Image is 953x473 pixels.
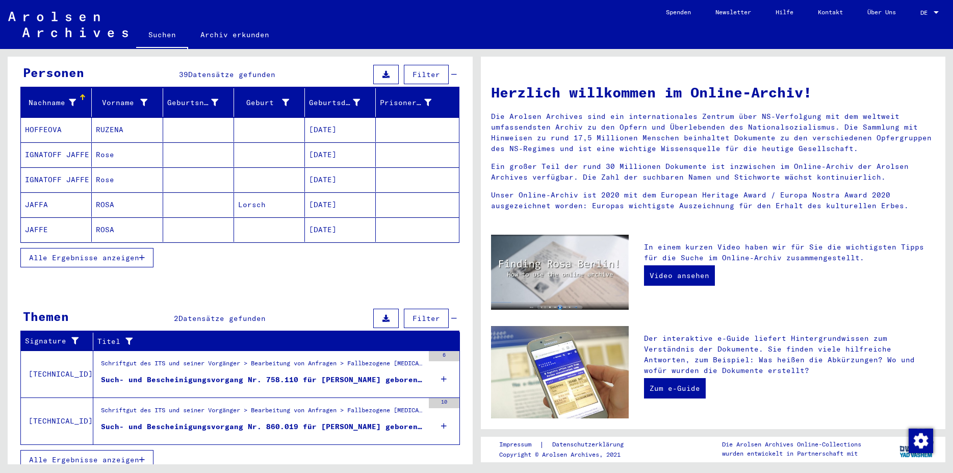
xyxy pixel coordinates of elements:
span: Filter [413,314,440,323]
td: [TECHNICAL_ID] [21,351,93,397]
mat-header-cell: Prisoner # [376,88,458,117]
mat-cell: [DATE] [305,192,376,217]
p: Unser Online-Archiv ist 2020 mit dem European Heritage Award / Europa Nostra Award 2020 ausgezeic... [491,190,936,211]
mat-header-cell: Geburtsname [163,88,234,117]
mat-cell: IGNATOFF JAFFE [21,167,92,192]
div: Vorname [96,94,162,111]
mat-cell: Lorsch [234,192,305,217]
div: Geburtsname [167,97,218,108]
div: Geburt‏ [238,94,304,111]
img: video.jpg [491,235,629,310]
p: Ein großer Teil der rund 30 Millionen Dokumente ist inzwischen im Online-Archiv der Arolsen Archi... [491,161,936,183]
div: 10 [429,398,459,408]
button: Alle Ergebnisse anzeigen [20,450,153,469]
img: Zustimmung ändern [909,429,933,453]
button: Filter [404,309,449,328]
img: eguide.jpg [491,326,629,418]
img: Arolsen_neg.svg [8,12,128,37]
mat-cell: [DATE] [305,117,376,142]
a: Suchen [136,22,188,49]
mat-cell: ROSA [92,217,163,242]
mat-cell: HOFFEOVA [21,117,92,142]
span: Datensätze gefunden [188,70,275,79]
mat-cell: IGNATOFF JAFFE [21,142,92,167]
p: Der interaktive e-Guide liefert Hintergrundwissen zum Verständnis der Dokumente. Sie finden viele... [644,333,935,376]
div: Such- und Bescheinigungsvorgang Nr. 758.110 für [PERSON_NAME] geboren [DEMOGRAPHIC_DATA] [101,375,424,385]
h1: Herzlich willkommen im Online-Archiv! [491,82,936,103]
div: Titel [97,336,434,347]
mat-cell: [DATE] [305,142,376,167]
p: Die Arolsen Archives sind ein internationales Zentrum über NS-Verfolgung mit dem weltweit umfasse... [491,111,936,154]
span: Datensätze gefunden [178,314,266,323]
div: Nachname [25,97,76,108]
a: Impressum [499,439,539,450]
button: Filter [404,65,449,84]
img: yv_logo.png [897,436,936,462]
div: Schriftgut des ITS und seiner Vorgänger > Bearbeitung von Anfragen > Fallbezogene [MEDICAL_DATA] ... [101,359,424,373]
span: Alle Ergebnisse anzeigen [29,253,139,262]
span: Filter [413,70,440,79]
mat-header-cell: Geburtsdatum [305,88,376,117]
div: Signature [25,336,80,346]
p: In einem kurzen Video haben wir für Sie die wichtigsten Tipps für die Suche im Online-Archiv zusa... [644,242,935,263]
button: Alle Ergebnisse anzeigen [20,248,153,267]
div: Signature [25,333,93,350]
div: Geburt‏ [238,97,289,108]
mat-cell: [DATE] [305,167,376,192]
mat-cell: JAFFA [21,192,92,217]
a: Datenschutzerklärung [544,439,636,450]
div: Themen [23,307,69,326]
mat-cell: ROSA [92,192,163,217]
div: Geburtsname [167,94,234,111]
mat-cell: Rose [92,142,163,167]
a: Zum e-Guide [644,378,706,399]
div: Vorname [96,97,147,108]
a: Video ansehen [644,265,715,286]
div: Prisoner # [380,94,446,111]
div: Zustimmung ändern [908,428,933,453]
div: Titel [97,333,447,350]
p: Copyright © Arolsen Archives, 2021 [499,450,636,459]
mat-header-cell: Geburt‏ [234,88,305,117]
p: wurden entwickelt in Partnerschaft mit [722,449,861,458]
span: 39 [179,70,188,79]
div: Nachname [25,94,91,111]
mat-cell: [DATE] [305,217,376,242]
div: 6 [429,351,459,361]
a: Archiv erkunden [188,22,281,47]
span: DE [920,9,932,16]
div: Personen [23,63,84,82]
mat-header-cell: Vorname [92,88,163,117]
td: [TECHNICAL_ID] [21,397,93,444]
div: Schriftgut des ITS und seiner Vorgänger > Bearbeitung von Anfragen > Fallbezogene [MEDICAL_DATA] ... [101,406,424,420]
div: Prisoner # [380,97,431,108]
span: 2 [174,314,178,323]
span: Alle Ergebnisse anzeigen [29,455,139,464]
div: Such- und Bescheinigungsvorgang Nr. 860.019 für [PERSON_NAME] geboren [DEMOGRAPHIC_DATA] [101,421,424,432]
mat-cell: RUZENA [92,117,163,142]
mat-cell: Rose [92,167,163,192]
div: Geburtsdatum [309,97,360,108]
div: Geburtsdatum [309,94,375,111]
p: Die Arolsen Archives Online-Collections [722,440,861,449]
mat-header-cell: Nachname [21,88,92,117]
mat-cell: JAFFE [21,217,92,242]
div: | [499,439,636,450]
